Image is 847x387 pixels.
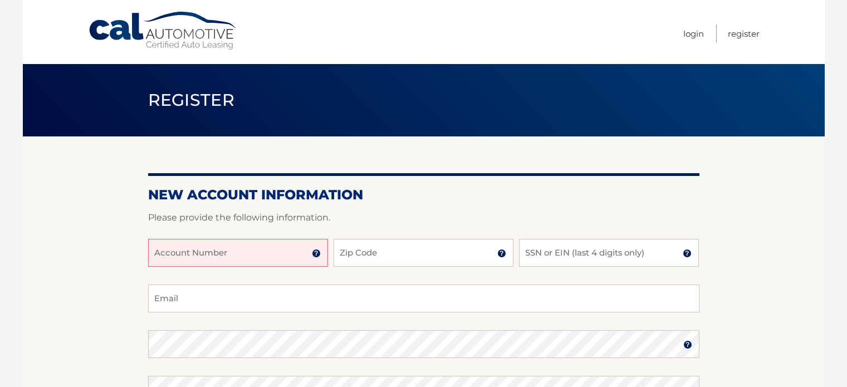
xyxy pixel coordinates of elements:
[148,285,699,312] input: Email
[148,187,699,203] h2: New Account Information
[683,249,692,258] img: tooltip.svg
[519,239,699,267] input: SSN or EIN (last 4 digits only)
[312,249,321,258] img: tooltip.svg
[497,249,506,258] img: tooltip.svg
[148,210,699,226] p: Please provide the following information.
[148,90,235,110] span: Register
[683,25,704,43] a: Login
[88,11,238,51] a: Cal Automotive
[683,340,692,349] img: tooltip.svg
[148,239,328,267] input: Account Number
[334,239,513,267] input: Zip Code
[728,25,760,43] a: Register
